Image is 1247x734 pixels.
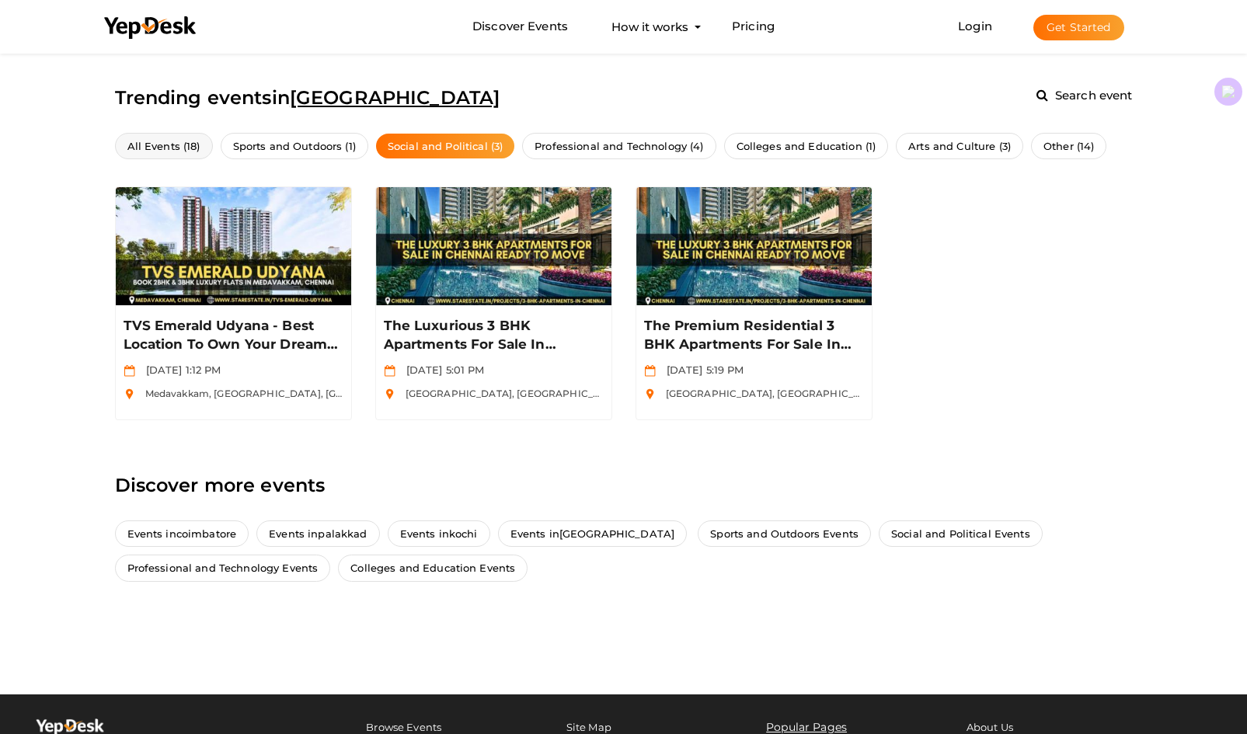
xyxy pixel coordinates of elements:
[115,83,500,113] label: Trending events
[221,133,368,160] a: Sports and Outdoors (1)
[318,527,367,540] span: palakkad
[658,388,996,399] span: [GEOGRAPHIC_DATA], [GEOGRAPHIC_DATA], [GEOGRAPHIC_DATA]
[607,12,693,41] button: How it works
[138,364,221,376] span: [DATE] 1:12 PM
[1031,133,1106,160] a: Other (14)
[399,364,485,376] span: [DATE] 5:01 PM
[644,365,656,377] img: calendar.svg
[472,12,568,41] a: Discover Events
[498,520,688,548] span: Events in
[644,317,864,354] a: The Premium Residential 3 BHK Apartments For Sale In [GEOGRAPHIC_DATA]
[376,134,514,159] a: Social and Political (3)
[1051,88,1133,103] span: Search event
[398,388,736,399] span: [GEOGRAPHIC_DATA], [GEOGRAPHIC_DATA], [GEOGRAPHIC_DATA]
[272,86,500,109] span: in
[176,527,236,540] span: coimbatore
[115,520,249,548] a: Events incoimbatore
[115,555,331,582] a: Professional and Technology Events
[124,388,135,400] img: location.svg
[124,317,343,354] a: TVS Emerald Udyana - Best Location To Own Your Dream Home
[388,520,490,548] span: Events in
[498,520,688,548] a: Events in[GEOGRAPHIC_DATA]
[115,133,213,160] a: All Events (18)
[958,19,992,33] a: Login
[724,133,889,160] a: Colleges and Education (1)
[124,365,135,377] img: calendar.svg
[566,721,611,733] a: Site Map
[879,520,1043,548] a: Social and Political Events
[559,527,674,540] span: [GEOGRAPHIC_DATA]
[967,721,1013,733] a: About Us
[256,520,379,548] a: Events inpalakkad
[522,133,716,160] a: Professional and Technology (4)
[659,364,744,376] span: [DATE] 5:19 PM
[636,187,872,305] img: SHLFJMVE_small.jpeg
[115,520,249,548] span: Events in
[376,187,611,305] img: KF86MGVA_small.jpeg
[366,721,441,733] a: Browse Events
[384,388,395,400] img: location.svg
[290,86,500,109] span: [GEOGRAPHIC_DATA]
[449,527,478,540] span: kochi
[732,12,775,41] a: Pricing
[116,187,351,305] img: KSO3XLE5_small.jpeg
[256,520,379,548] span: Events in
[384,365,395,377] img: calendar.svg
[138,388,544,399] span: Medavakkam, [GEOGRAPHIC_DATA], [GEOGRAPHIC_DATA], [GEOGRAPHIC_DATA]
[388,520,490,548] a: Events inkochi
[896,133,1023,160] a: Arts and Culture (3)
[384,317,604,354] a: The Luxurious 3 BHK Apartments For Sale In [GEOGRAPHIC_DATA] | Book Now
[698,520,871,548] a: Sports and Outdoors Events
[644,388,656,400] img: location.svg
[338,555,528,582] a: Colleges and Education Events
[1033,15,1124,40] button: Get Started
[115,471,326,500] label: Discover more events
